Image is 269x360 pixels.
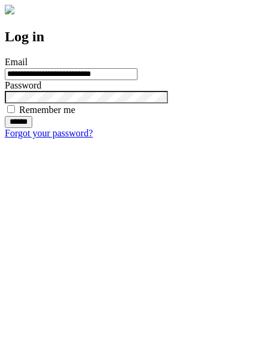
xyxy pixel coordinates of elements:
[5,80,41,90] label: Password
[19,105,75,115] label: Remember me
[5,128,93,138] a: Forgot your password?
[5,29,264,45] h2: Log in
[5,57,27,67] label: Email
[5,5,14,14] img: logo-4e3dc11c47720685a147b03b5a06dd966a58ff35d612b21f08c02c0306f2b779.png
